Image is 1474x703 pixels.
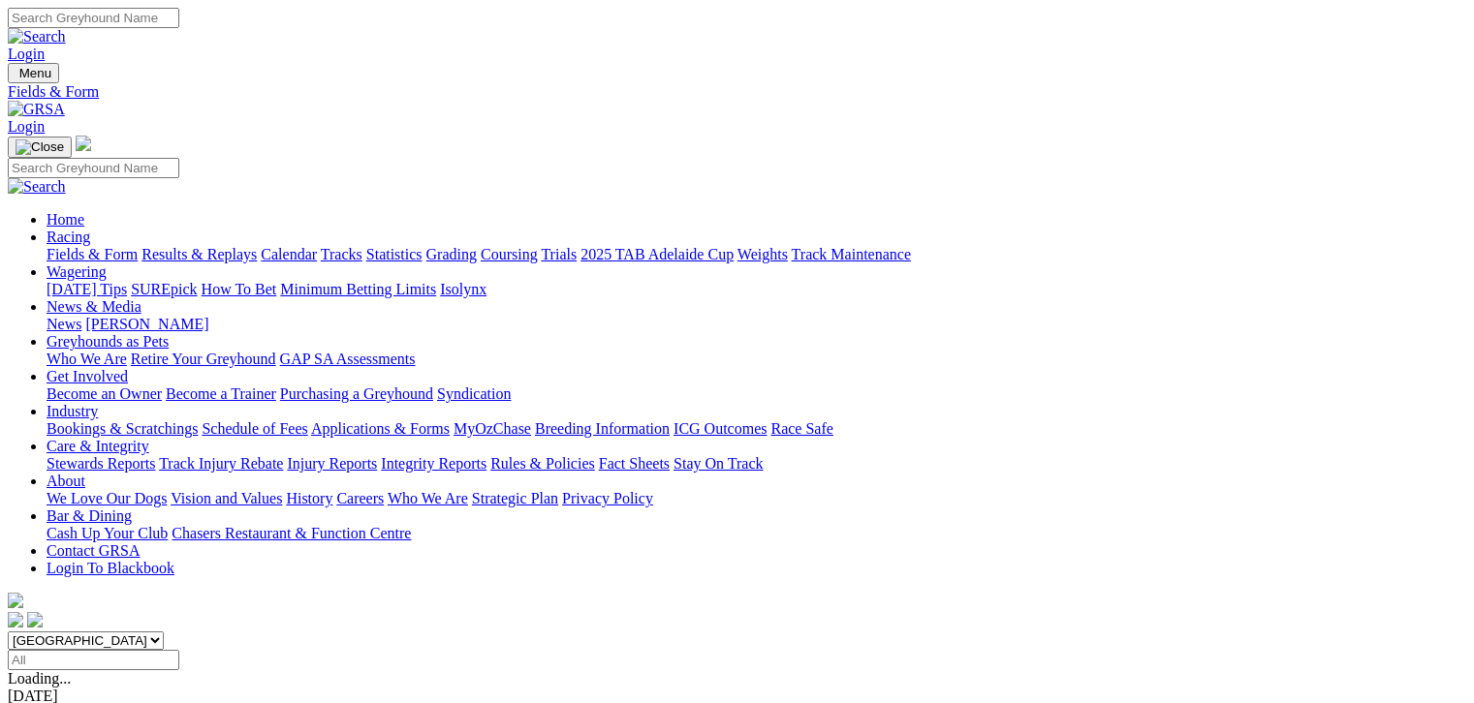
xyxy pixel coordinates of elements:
a: Strategic Plan [472,490,558,506]
div: Care & Integrity [47,455,1466,473]
a: Tracks [321,246,362,262]
div: Racing [47,246,1466,263]
a: News & Media [47,298,141,315]
a: Applications & Forms [311,420,450,437]
a: MyOzChase [454,420,531,437]
a: Injury Reports [287,455,377,472]
a: Get Involved [47,368,128,384]
input: Search [8,8,179,28]
a: Home [47,211,84,228]
a: Results & Replays [141,246,257,262]
a: Fields & Form [8,83,1466,101]
img: GRSA [8,101,65,118]
a: Who We Are [388,490,468,506]
a: Grading [426,246,477,262]
a: Bookings & Scratchings [47,420,198,437]
div: Bar & Dining [47,525,1466,542]
a: Become a Trainer [166,385,276,402]
img: logo-grsa-white.png [76,136,91,151]
a: Breeding Information [535,420,670,437]
a: Rules & Policies [490,455,595,472]
a: [PERSON_NAME] [85,316,208,332]
a: Industry [47,403,98,419]
a: Contact GRSA [47,542,140,559]
div: News & Media [47,316,1466,333]
a: Racing [47,229,90,245]
a: GAP SA Assessments [280,351,416,367]
a: Care & Integrity [47,438,149,454]
img: twitter.svg [27,612,43,627]
a: Statistics [366,246,423,262]
div: Get Involved [47,385,1466,403]
a: Vision and Values [171,490,282,506]
a: Become an Owner [47,385,162,402]
a: Login [8,118,45,135]
input: Select date [8,650,179,670]
a: Track Maintenance [792,246,911,262]
div: Greyhounds as Pets [47,351,1466,368]
a: Privacy Policy [562,490,653,506]
img: logo-grsa-white.png [8,593,23,608]
a: Minimum Betting Limits [280,281,436,297]
a: Syndication [437,385,511,402]
a: Greyhounds as Pets [47,333,169,350]
a: How To Bet [202,281,277,297]
img: Close [16,139,64,155]
a: Schedule of Fees [202,420,307,437]
a: Login To Blackbook [47,560,174,576]
a: Track Injury Rebate [159,455,283,472]
a: Calendar [261,246,317,262]
button: Toggle navigation [8,63,59,83]
a: Isolynx [440,281,486,297]
a: Fact Sheets [599,455,670,472]
div: Wagering [47,281,1466,298]
a: ICG Outcomes [674,420,767,437]
img: Search [8,178,66,196]
a: About [47,473,85,489]
img: facebook.svg [8,612,23,627]
a: Race Safe [770,420,832,437]
a: History [286,490,332,506]
span: Loading... [8,670,71,687]
div: Industry [47,420,1466,438]
a: Coursing [481,246,538,262]
a: [DATE] Tips [47,281,127,297]
a: Purchasing a Greyhound [280,385,433,402]
a: SUREpick [131,281,197,297]
a: We Love Our Dogs [47,490,167,506]
a: Retire Your Greyhound [131,351,276,367]
a: Stewards Reports [47,455,155,472]
a: Stay On Track [674,455,763,472]
a: Cash Up Your Club [47,525,168,541]
a: Weights [737,246,788,262]
a: Fields & Form [47,246,138,262]
a: Who We Are [47,351,127,367]
a: Bar & Dining [47,507,132,524]
a: Wagering [47,263,107,280]
a: Trials [541,246,577,262]
a: Integrity Reports [381,455,486,472]
input: Search [8,158,179,178]
a: 2025 TAB Adelaide Cup [580,246,734,262]
a: Careers [336,490,384,506]
span: Menu [19,66,51,80]
a: Login [8,46,45,62]
a: News [47,316,81,332]
img: Search [8,28,66,46]
button: Toggle navigation [8,137,72,158]
a: Chasers Restaurant & Function Centre [172,525,411,541]
div: About [47,490,1466,507]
